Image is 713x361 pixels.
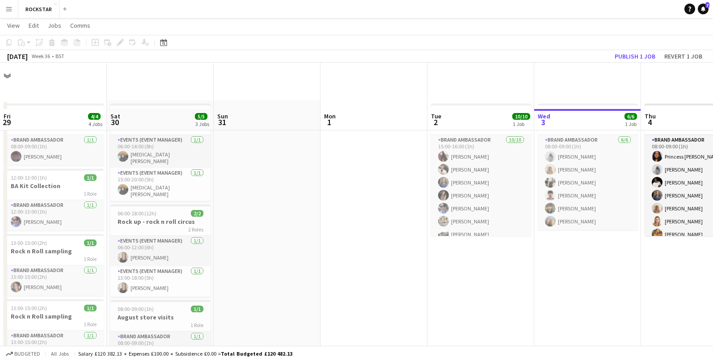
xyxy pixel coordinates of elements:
a: Comms [67,20,94,31]
div: Salary £120 382.13 + Expenses £100.00 + Subsistence £0.00 = [78,350,292,357]
span: Mon [324,112,336,120]
span: Sun [217,112,228,120]
app-job-card: 06:00-20:00 (14h)2/2Rock up - Boxout festival2 RolesEvents (Event Manager)1/106:00-14:00 (8h)[MED... [110,104,211,201]
span: 1/1 [84,174,97,181]
span: 13:00-15:00 (2h) [11,239,47,246]
span: Fri [4,112,11,120]
div: 1 Job [625,121,637,127]
span: 1 Role [84,321,97,327]
app-card-role: Brand Ambassador1/113:00-15:00 (2h)[PERSON_NAME] [4,331,104,361]
app-card-role: Events (Event Manager)1/115:00-20:00 (5h)[MEDICAL_DATA][PERSON_NAME] [110,168,211,201]
app-card-role: Events (Event Manager)1/113:00-18:00 (5h)[PERSON_NAME] [110,266,211,297]
span: 29 [2,117,11,127]
span: 7 [705,2,709,8]
span: 6/6 [624,113,637,120]
button: ROCKSTAR [18,0,59,18]
span: 5/5 [195,113,207,120]
span: 4 [643,117,656,127]
span: 13:00-15:00 (2h) [11,305,47,311]
span: Week 36 [30,53,52,59]
span: 31 [216,117,228,127]
h3: Rock n Roll sampling [4,312,104,320]
div: 3 Jobs [195,121,209,127]
span: Total Budgeted £120 482.13 [221,350,292,357]
h3: BA Kit Collection [4,182,104,190]
div: 1 Job [513,121,530,127]
app-job-card: 08:00-09:00 (1h)6/6Social brief 71 RoleBrand Ambassador6/608:00-09:00 (1h)[PERSON_NAME][PERSON_NA... [538,104,638,230]
span: Comms [70,21,90,29]
span: 1/1 [84,239,97,246]
app-card-role: Brand Ambassador1/113:00-15:00 (2h)[PERSON_NAME] [4,265,104,296]
span: 10/10 [512,113,530,120]
span: 2 [430,117,441,127]
button: Budgeted [4,349,42,359]
app-card-role: Brand Ambassador1/112:00-13:00 (1h)[PERSON_NAME] [4,200,104,231]
span: Budgeted [14,351,40,357]
span: 2 Roles [188,226,203,233]
app-card-role: Events (Event Manager)1/106:00-12:00 (6h)[PERSON_NAME] [110,236,211,266]
span: Edit [29,21,39,29]
span: 1 Role [84,190,97,197]
app-card-role: Brand Ambassador10/1015:00-16:00 (1h)[PERSON_NAME][PERSON_NAME][PERSON_NAME][PERSON_NAME][PERSON_... [431,135,531,282]
span: 1 Role [84,256,97,262]
h3: Rock up - rock n roll circus [110,218,211,226]
app-job-card: 15:00-16:00 (1h)10/10Festival content1 RoleBrand Ambassador10/1015:00-16:00 (1h)[PERSON_NAME][PER... [431,104,531,236]
span: Thu [645,112,656,120]
button: Publish 1 job [611,50,659,62]
span: 2/2 [191,210,203,217]
span: Jobs [48,21,61,29]
a: View [4,20,23,31]
app-job-card: 12:00-13:00 (1h)1/1BA Kit Collection1 RoleBrand Ambassador1/112:00-13:00 (1h)[PERSON_NAME] [4,169,104,231]
app-job-card: 13:00-15:00 (2h)1/1Rock n Roll sampling1 RoleBrand Ambassador1/113:00-15:00 (2h)[PERSON_NAME] [4,299,104,361]
button: Revert 1 job [661,50,706,62]
span: 3 [536,117,550,127]
a: 7 [698,4,709,14]
span: Sat [110,112,120,120]
h3: August store visits [110,313,211,321]
span: 12:00-13:00 (1h) [11,174,47,181]
div: [DATE] [7,52,28,61]
span: 30 [109,117,120,127]
div: 4 Jobs [89,121,102,127]
span: 1 [323,117,336,127]
span: All jobs [49,350,71,357]
h3: Rock n Roll sampling [4,247,104,255]
span: 1 Role [190,322,203,328]
app-job-card: 13:00-15:00 (2h)1/1Rock n Roll sampling1 RoleBrand Ambassador1/113:00-15:00 (2h)[PERSON_NAME] [4,234,104,296]
app-job-card: 06:00-18:00 (12h)2/2Rock up - rock n roll circus2 RolesEvents (Event Manager)1/106:00-12:00 (6h)[... [110,205,211,297]
span: Wed [538,112,550,120]
app-job-card: 08:00-09:00 (1h)1/1Old story posts1 RoleBrand Ambassador1/108:00-09:00 (1h)[PERSON_NAME] [4,104,104,165]
span: 08:00-09:00 (1h) [118,306,154,312]
div: BST [55,53,64,59]
span: View [7,21,20,29]
a: Jobs [44,20,65,31]
app-card-role: Brand Ambassador6/608:00-09:00 (1h)[PERSON_NAME][PERSON_NAME][PERSON_NAME][PERSON_NAME][PERSON_NA... [538,135,638,230]
span: 1/1 [191,306,203,312]
app-card-role: Brand Ambassador1/108:00-09:00 (1h)[PERSON_NAME] [4,135,104,165]
span: Tue [431,112,441,120]
span: 1/1 [84,305,97,311]
span: 4/4 [88,113,101,120]
a: Edit [25,20,42,31]
span: 06:00-18:00 (12h) [118,210,156,217]
app-card-role: Events (Event Manager)1/106:00-14:00 (8h)[MEDICAL_DATA][PERSON_NAME] [110,135,211,168]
